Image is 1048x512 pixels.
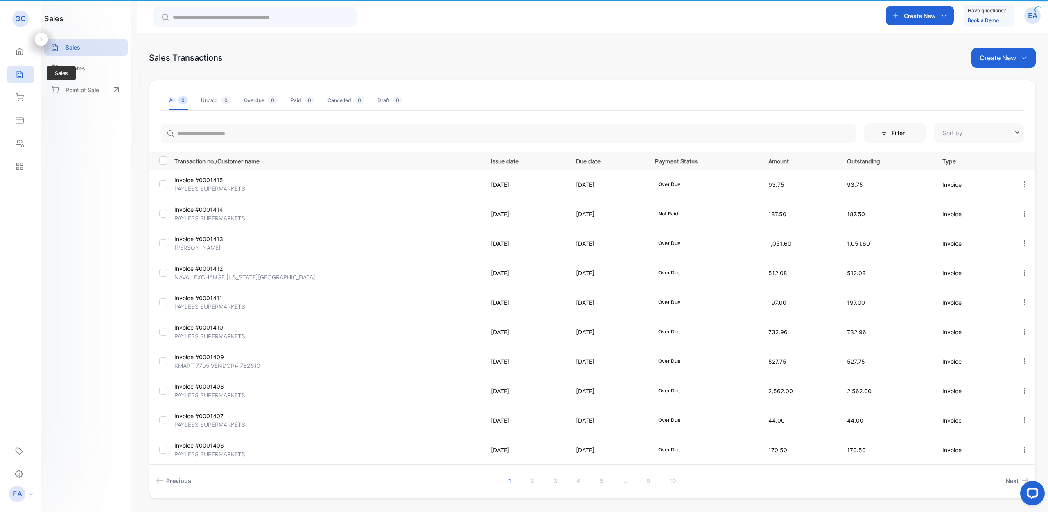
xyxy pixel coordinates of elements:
a: Page 2 [521,473,544,488]
span: 0 [178,96,188,104]
a: Page 9 [637,473,660,488]
p: Quotes [65,64,85,72]
p: Invoice #0001408 [174,382,276,391]
p: [DATE] [491,328,559,336]
p: Have questions? [968,7,1006,15]
div: over due [655,327,684,336]
p: [PERSON_NAME] [174,243,276,252]
p: Invoice [942,210,1004,218]
span: 512.08 [768,270,787,276]
div: Draft [377,97,402,104]
div: over due [655,180,684,189]
div: Overdue [244,97,278,104]
span: Next [1006,476,1019,485]
p: Invoice [942,446,1004,454]
p: Outstanding [847,155,926,165]
iframe: LiveChat chat widget [1014,478,1048,512]
span: 527.75 [847,358,865,365]
p: Invoice [942,357,1004,366]
p: Create New [980,53,1016,63]
p: Invoice #0001409 [174,353,276,361]
p: PAYLESS SUPERMARKETS [174,391,276,399]
p: Invoice [942,269,1004,277]
span: 732.96 [768,328,788,335]
p: [DATE] [491,446,559,454]
p: Invoice [942,298,1004,307]
p: [DATE] [576,180,638,189]
div: over due [655,386,684,395]
p: [DATE] [491,416,559,425]
span: Previous [166,476,191,485]
p: [DATE] [576,446,638,454]
div: All [169,97,188,104]
p: Type [942,155,1004,165]
a: Quotes [44,60,128,77]
p: Point of Sale [65,86,99,94]
p: [DATE] [576,298,638,307]
p: [DATE] [491,180,559,189]
p: Invoice [942,387,1004,395]
ul: Pagination [149,473,1035,488]
p: Invoice #0001407 [174,412,276,420]
div: Cancelled [327,97,364,104]
button: Create New [886,6,954,25]
div: over due [655,239,684,248]
p: Issue date [491,155,559,165]
p: PAYLESS SUPERMARKETS [174,302,276,311]
a: Jump forward [612,473,637,488]
p: [DATE] [576,357,638,366]
p: [DATE] [491,210,559,218]
p: Invoice [942,239,1004,248]
span: 1,051.60 [847,240,870,247]
div: over due [655,357,684,366]
span: 44.00 [847,417,863,424]
span: 170.50 [847,446,866,453]
p: Invoice #0001415 [174,176,276,184]
div: Sales Transactions [149,52,223,64]
p: [DATE] [491,269,559,277]
div: Paid [291,97,314,104]
p: Invoice [942,180,1004,189]
span: 2,562.00 [847,387,872,394]
a: Page 1 is your current page [499,473,521,488]
p: NAVAL EXCHANGE [US_STATE][GEOGRAPHIC_DATA] [174,273,315,281]
p: PAYLESS SUPERMARKETS [174,332,276,340]
button: EA [1024,6,1041,25]
p: Invoice #0001411 [174,294,276,302]
p: [DATE] [576,328,638,336]
h1: sales [44,13,63,24]
div: over due [655,268,684,277]
span: 187.50 [768,211,786,217]
p: Sales [65,43,80,52]
p: [DATE] [576,416,638,425]
p: [DATE] [491,298,559,307]
a: Page 10 [660,473,686,488]
p: [DATE] [576,210,638,218]
span: 197.00 [768,299,786,306]
span: 0 [268,96,278,104]
p: EA [1028,10,1037,21]
p: [DATE] [576,269,638,277]
span: 0 [221,96,231,104]
span: 527.75 [768,358,786,365]
p: Sort by [943,129,962,137]
span: 44.00 [768,417,785,424]
span: 512.08 [847,270,866,276]
span: 93.75 [847,181,863,188]
span: 732.96 [847,328,866,335]
span: 0 [355,96,364,104]
div: over due [655,445,684,454]
p: Invoice #0001414 [174,205,276,214]
p: Invoice #0001413 [174,235,276,243]
span: 0 [393,96,402,104]
a: Point of Sale [44,81,128,99]
a: Page 3 [544,473,567,488]
p: Payment Status [655,155,752,165]
span: Sales [47,66,76,80]
a: Next page [1003,473,1032,488]
p: [DATE] [576,387,638,395]
span: 197.00 [847,299,865,306]
a: Sales [44,39,128,56]
div: over due [655,298,684,307]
